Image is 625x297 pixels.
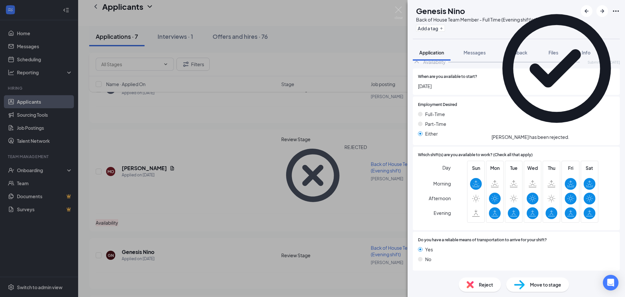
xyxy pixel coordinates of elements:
span: Which shift(s) are you available to work? (Check all that apply) [418,152,533,158]
span: Thu [546,164,557,171]
svg: Plus [439,26,443,30]
span: Mon [489,164,501,171]
div: [PERSON_NAME] has been rejected. [492,134,569,141]
span: [DATE] [418,82,615,90]
button: PlusAdd a tag [416,25,445,32]
span: Yes [425,246,433,253]
span: Afternoon [429,192,451,204]
span: Do you have a reliable means of transportation to arrive for your shift? [418,237,547,243]
span: Morning [433,178,451,189]
span: Day [442,164,451,171]
svg: ChevronUp [413,58,421,66]
div: Availability [423,59,446,65]
div: Back of House Team Member - Full Time (Evening shift) at [PERSON_NAME] [416,16,573,23]
span: Sun [470,164,482,171]
span: When are you available to start? [418,74,477,80]
span: Evening [434,207,451,219]
span: Tue [508,164,520,171]
span: Move to stage [530,281,561,288]
svg: CheckmarkCircle [492,3,622,134]
h1: Genesis Nino [416,5,465,16]
span: Fri [565,164,576,171]
span: Messages [464,50,486,55]
span: Reject [479,281,493,288]
span: Application [419,50,444,55]
span: Sat [584,164,595,171]
span: Either [425,130,438,137]
span: Part-Time [425,120,446,127]
span: Wed [527,164,538,171]
div: Open Intercom Messenger [603,275,618,290]
span: No [425,256,431,263]
span: Employment Desired [418,102,457,108]
span: Full-Time [425,111,445,118]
